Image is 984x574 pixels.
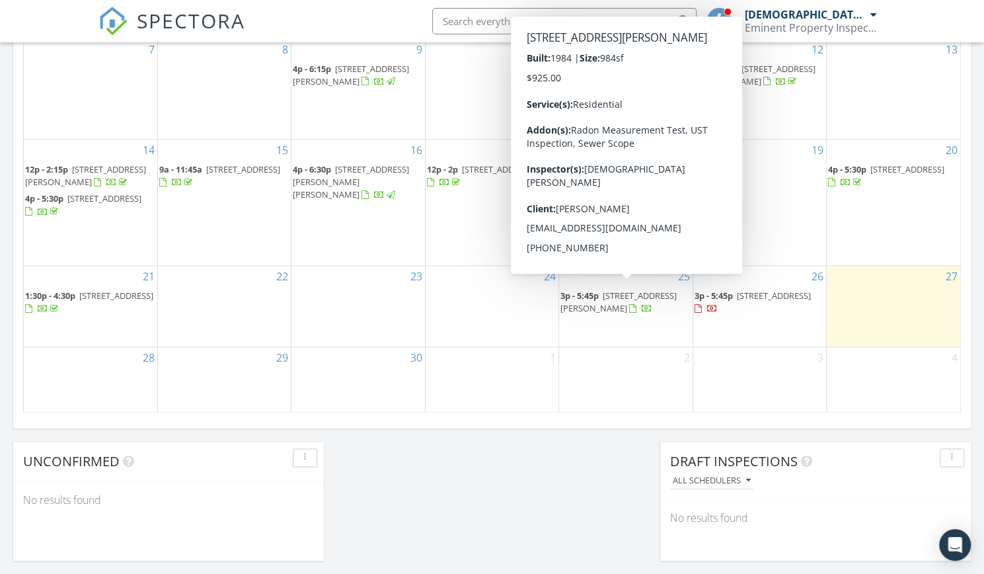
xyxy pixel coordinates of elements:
[25,191,156,220] a: 4p - 5:30p [STREET_ADDRESS]
[293,163,331,175] span: 4p - 6:30p
[939,529,971,561] div: Open Intercom Messenger
[827,265,960,347] td: Go to September 27, 2025
[157,38,291,139] td: Go to September 8, 2025
[695,290,733,302] span: 3p - 5:45p
[24,140,157,266] td: Go to September 14, 2025
[870,163,944,175] span: [STREET_ADDRESS]
[560,163,677,188] a: 2:30p - 5p [STREET_ADDRESS]
[541,39,558,60] a: Go to September 10, 2025
[560,61,691,103] a: 2p - 4:45p [STREET_ADDRESS][PERSON_NAME][PERSON_NAME]
[943,140,960,161] a: Go to September 20, 2025
[695,63,815,87] a: 12:30p - 1p [STREET_ADDRESS][PERSON_NAME]
[25,163,146,188] span: [STREET_ADDRESS][PERSON_NAME]
[140,140,157,161] a: Go to September 14, 2025
[140,266,157,287] a: Go to September 21, 2025
[408,347,425,368] a: Go to September 30, 2025
[206,163,280,175] span: [STREET_ADDRESS]
[675,39,693,60] a: Go to September 11, 2025
[809,140,826,161] a: Go to September 19, 2025
[157,140,291,266] td: Go to September 15, 2025
[293,61,423,90] a: 4p - 6:15p [STREET_ADDRESS][PERSON_NAME]
[137,7,245,34] span: SPECTORA
[693,265,826,347] td: Go to September 26, 2025
[462,163,536,175] span: [STREET_ADDRESS]
[98,18,245,46] a: SPECTORA
[745,8,867,21] div: [DEMOGRAPHIC_DATA][PERSON_NAME]
[414,39,425,60] a: Go to September 9, 2025
[157,347,291,413] td: Go to September 29, 2025
[695,63,738,75] span: 12:30p - 1p
[25,192,63,204] span: 4p - 5:30p
[274,140,291,161] a: Go to September 15, 2025
[408,140,425,161] a: Go to September 16, 2025
[140,347,157,368] a: Go to September 28, 2025
[815,347,826,368] a: Go to October 3, 2025
[827,140,960,266] td: Go to September 20, 2025
[159,163,202,175] span: 9a - 11:45a
[560,290,677,314] a: 3p - 5:45p [STREET_ADDRESS][PERSON_NAME]
[425,265,558,347] td: Go to September 24, 2025
[24,38,157,139] td: Go to September 7, 2025
[828,162,959,190] a: 4p - 5:30p [STREET_ADDRESS]
[293,63,409,87] span: [STREET_ADDRESS][PERSON_NAME]
[159,162,289,190] a: 9a - 11:45a [STREET_ADDRESS]
[693,140,826,266] td: Go to September 19, 2025
[425,347,558,413] td: Go to October 1, 2025
[670,452,798,470] span: Draft Inspections
[560,163,599,175] span: 2:30p - 5p
[693,347,826,413] td: Go to October 3, 2025
[291,140,425,266] td: Go to September 16, 2025
[949,347,960,368] a: Go to October 4, 2025
[560,288,691,317] a: 3p - 5:45p [STREET_ADDRESS][PERSON_NAME]
[695,288,825,317] a: 3p - 5:45p [STREET_ADDRESS]
[809,39,826,60] a: Go to September 12, 2025
[293,163,409,200] span: [STREET_ADDRESS][PERSON_NAME][PERSON_NAME]
[603,163,677,175] span: [STREET_ADDRESS]
[98,7,128,36] img: The Best Home Inspection Software - Spectora
[695,290,811,314] a: 3p - 5:45p [STREET_ADDRESS]
[560,63,677,100] span: [STREET_ADDRESS][PERSON_NAME][PERSON_NAME]
[24,265,157,347] td: Go to September 21, 2025
[560,63,599,75] span: 2p - 4:45p
[291,347,425,413] td: Go to September 30, 2025
[943,266,960,287] a: Go to September 27, 2025
[737,290,811,302] span: [STREET_ADDRESS]
[559,265,693,347] td: Go to September 25, 2025
[827,38,960,139] td: Go to September 13, 2025
[943,39,960,60] a: Go to September 13, 2025
[828,163,944,188] a: 4p - 5:30p [STREET_ADDRESS]
[291,265,425,347] td: Go to September 23, 2025
[280,39,291,60] a: Go to September 8, 2025
[293,163,409,200] a: 4p - 6:30p [STREET_ADDRESS][PERSON_NAME][PERSON_NAME]
[67,192,141,204] span: [STREET_ADDRESS]
[25,162,156,190] a: 12p - 2:15p [STREET_ADDRESS][PERSON_NAME]
[293,162,423,204] a: 4p - 6:30p [STREET_ADDRESS][PERSON_NAME][PERSON_NAME]
[675,266,693,287] a: Go to September 25, 2025
[809,266,826,287] a: Go to September 26, 2025
[541,140,558,161] a: Go to September 17, 2025
[432,8,697,34] input: Search everything...
[745,21,877,34] div: Eminent Property Inspections LLC
[660,500,971,536] div: No results found
[541,266,558,287] a: Go to September 24, 2025
[157,265,291,347] td: Go to September 22, 2025
[560,290,599,302] span: 3p - 5:45p
[25,288,156,317] a: 1:30p - 4:30p [STREET_ADDRESS]
[25,163,146,188] a: 12p - 2:15p [STREET_ADDRESS][PERSON_NAME]
[24,347,157,413] td: Go to September 28, 2025
[79,290,153,302] span: [STREET_ADDRESS]
[560,162,691,190] a: 2:30p - 5p [STREET_ADDRESS]
[425,140,558,266] td: Go to September 17, 2025
[159,163,280,188] a: 9a - 11:45a [STREET_ADDRESS]
[560,63,677,100] a: 2p - 4:45p [STREET_ADDRESS][PERSON_NAME][PERSON_NAME]
[291,38,425,139] td: Go to September 9, 2025
[670,472,753,490] button: All schedulers
[25,290,153,314] a: 1:30p - 4:30p [STREET_ADDRESS]
[695,63,815,87] span: [STREET_ADDRESS][PERSON_NAME]
[274,347,291,368] a: Go to September 29, 2025
[673,476,751,485] div: All schedulers
[427,162,557,190] a: 12p - 2p [STREET_ADDRESS]
[274,266,291,287] a: Go to September 22, 2025
[547,347,558,368] a: Go to October 1, 2025
[559,347,693,413] td: Go to October 2, 2025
